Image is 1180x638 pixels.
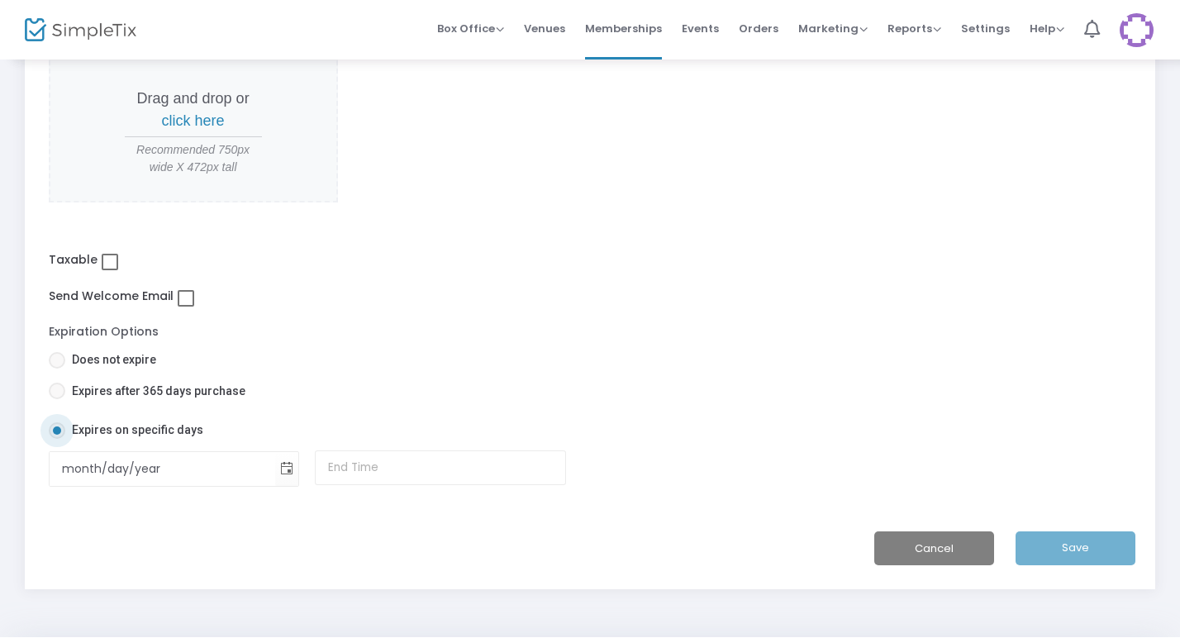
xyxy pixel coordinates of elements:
[49,251,1132,271] p: Taxable
[49,288,583,307] p: Send Welcome Email
[125,88,262,132] p: Drag and drop or
[739,7,778,50] span: Orders
[162,112,225,129] span: click here
[125,141,262,176] span: Recommended 750px wide X 472px tall
[798,21,868,36] span: Marketing
[65,421,203,439] span: Expires on specific days
[49,323,583,340] p: Expiration Options
[874,531,994,565] button: Cancel
[585,7,662,50] span: Memberships
[961,7,1010,50] span: Settings
[275,452,298,486] button: Toggle calendar
[65,351,156,369] span: Does not expire
[524,7,565,50] span: Venues
[682,7,719,50] span: Events
[65,383,245,400] span: Expires after 365 days purchase
[887,21,941,36] span: Reports
[437,21,504,36] span: Box Office
[315,450,565,486] input: End Time
[50,452,275,486] input: null
[1030,21,1064,36] span: Help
